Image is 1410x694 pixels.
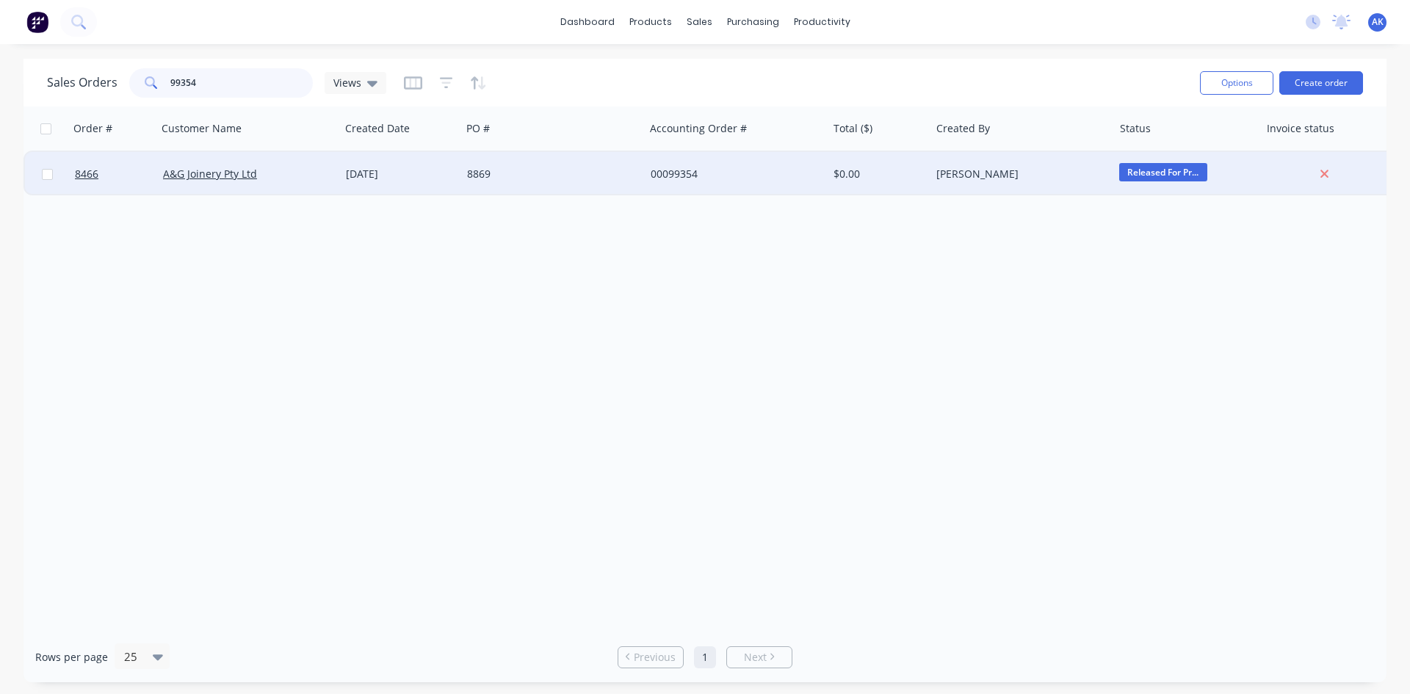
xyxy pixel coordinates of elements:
span: 8466 [75,167,98,181]
span: Next [744,650,767,665]
a: Previous page [618,650,683,665]
span: Views [333,75,361,90]
div: PO # [466,121,490,136]
div: Created By [936,121,990,136]
img: Factory [26,11,48,33]
span: Released For Pr... [1119,163,1207,181]
span: Previous [634,650,676,665]
div: productivity [787,11,858,33]
div: Total ($) [834,121,872,136]
div: purchasing [720,11,787,33]
button: Options [1200,71,1273,95]
div: [PERSON_NAME] [936,167,1099,181]
button: Create order [1279,71,1363,95]
div: Status [1120,121,1151,136]
span: AK [1372,15,1384,29]
div: products [622,11,679,33]
a: Page 1 is your current page [694,646,716,668]
h1: Sales Orders [47,76,117,90]
div: Created Date [345,121,410,136]
div: Order # [73,121,112,136]
div: Invoice status [1267,121,1334,136]
div: [DATE] [346,167,455,181]
a: A&G Joinery Pty Ltd [163,167,257,181]
a: Next page [727,650,792,665]
div: 8869 [467,167,630,181]
div: sales [679,11,720,33]
div: Accounting Order # [650,121,747,136]
div: 00099354 [651,167,814,181]
a: dashboard [553,11,622,33]
ul: Pagination [612,646,798,668]
input: Search... [170,68,314,98]
span: Rows per page [35,650,108,665]
div: $0.00 [834,167,919,181]
a: 8466 [75,152,163,196]
div: Customer Name [162,121,242,136]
